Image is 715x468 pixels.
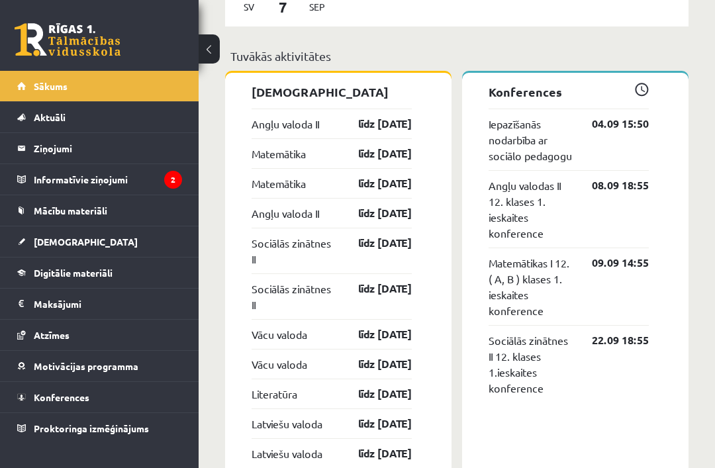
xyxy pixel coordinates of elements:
[34,205,107,216] span: Mācību materiāli
[17,413,182,444] a: Proktoringa izmēģinājums
[335,356,412,372] a: līdz [DATE]
[17,257,182,288] a: Digitālie materiāli
[252,356,307,372] a: Vācu valoda
[164,171,182,189] i: 2
[34,329,70,341] span: Atzīmes
[335,386,412,402] a: līdz [DATE]
[252,416,322,432] a: Latviešu valoda
[252,175,306,191] a: Matemātika
[34,80,68,92] span: Sākums
[17,195,182,226] a: Mācību materiāli
[252,116,319,132] a: Angļu valoda II
[335,416,412,432] a: līdz [DATE]
[34,111,66,123] span: Aktuāli
[252,281,335,312] a: Sociālās zinātnes II
[335,326,412,342] a: līdz [DATE]
[572,177,649,193] a: 08.09 18:55
[572,255,649,271] a: 09.09 14:55
[252,205,319,221] a: Angļu valoda II
[335,116,412,132] a: līdz [DATE]
[34,422,149,434] span: Proktoringa izmēģinājums
[17,382,182,412] a: Konferences
[17,102,182,132] a: Aktuāli
[489,83,649,101] p: Konferences
[34,236,138,248] span: [DEMOGRAPHIC_DATA]
[17,133,182,164] a: Ziņojumi
[252,326,307,342] a: Vācu valoda
[252,83,412,101] p: [DEMOGRAPHIC_DATA]
[34,360,138,372] span: Motivācijas programma
[489,332,572,396] a: Sociālās zinātnes II 12. klases 1.ieskaites konference
[34,267,113,279] span: Digitālie materiāli
[34,164,182,195] legend: Informatīvie ziņojumi
[252,445,322,461] a: Latviešu valoda
[17,71,182,101] a: Sākums
[252,146,306,162] a: Matemātika
[34,133,182,164] legend: Ziņojumi
[230,47,683,65] p: Tuvākās aktivitātes
[335,146,412,162] a: līdz [DATE]
[17,164,182,195] a: Informatīvie ziņojumi2
[335,281,412,297] a: līdz [DATE]
[335,445,412,461] a: līdz [DATE]
[17,351,182,381] a: Motivācijas programma
[34,391,89,403] span: Konferences
[489,177,572,241] a: Angļu valodas II 12. klases 1. ieskaites konference
[335,235,412,251] a: līdz [DATE]
[252,386,297,402] a: Literatūra
[572,116,649,132] a: 04.09 15:50
[252,235,335,267] a: Sociālās zinātnes II
[17,226,182,257] a: [DEMOGRAPHIC_DATA]
[572,332,649,348] a: 22.09 18:55
[17,289,182,319] a: Maksājumi
[17,320,182,350] a: Atzīmes
[489,116,572,164] a: Iepazīšanās nodarbība ar sociālo pedagogu
[15,23,120,56] a: Rīgas 1. Tālmācības vidusskola
[34,289,182,319] legend: Maksājumi
[335,175,412,191] a: līdz [DATE]
[335,205,412,221] a: līdz [DATE]
[489,255,572,318] a: Matemātikas I 12.( A, B ) klases 1. ieskaites konference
